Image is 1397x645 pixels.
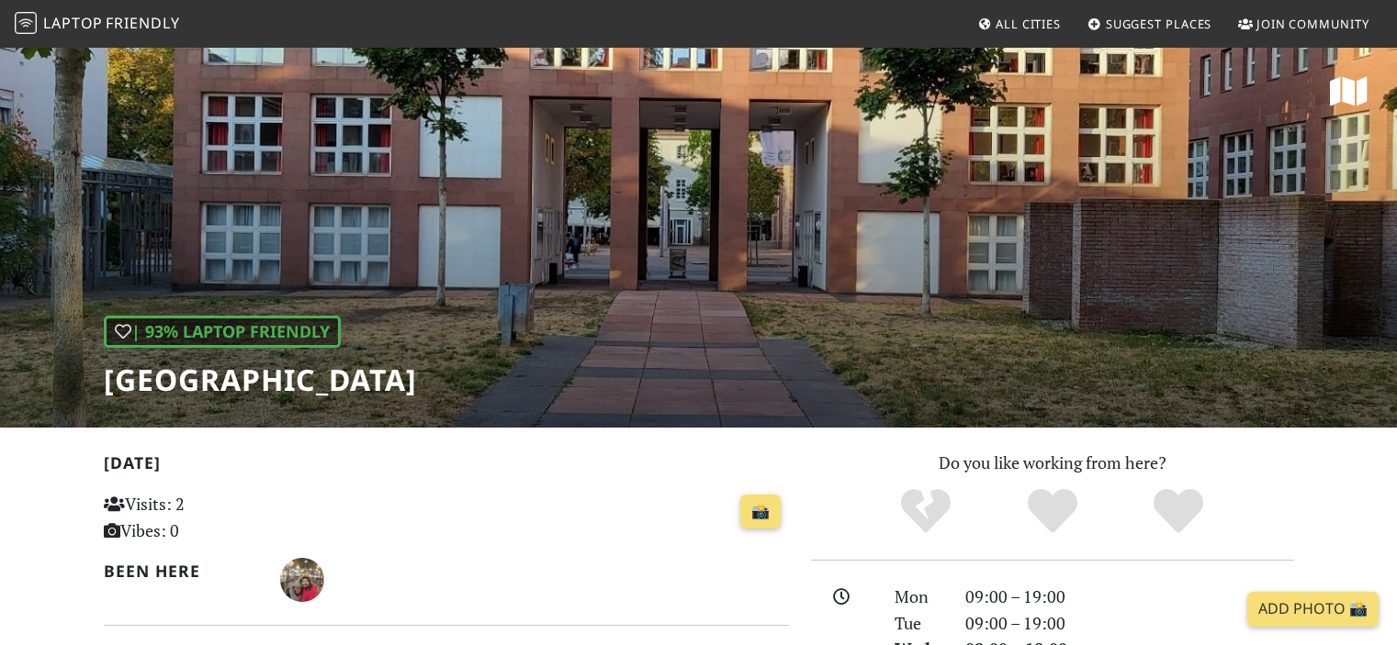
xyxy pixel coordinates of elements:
a: Join Community [1231,7,1377,40]
div: Definitely! [1115,486,1242,537]
img: 5302-amritha-raj.jpg [280,558,324,602]
div: 09:00 – 19:00 [954,584,1305,610]
h2: [DATE] [104,453,789,480]
img: LaptopFriendly [15,12,37,34]
p: Do you like working from here? [811,450,1294,476]
p: Visits: 2 Vibes: 0 [104,491,318,544]
span: All Cities [996,16,1061,32]
div: No [862,486,989,537]
div: Mon [884,584,953,610]
a: 📸 [740,495,781,529]
a: LaptopFriendly LaptopFriendly [15,8,180,40]
span: Laptop [43,13,103,33]
a: All Cities [970,7,1068,40]
h2: Been here [104,562,259,581]
div: Tue [884,610,953,637]
h1: [GEOGRAPHIC_DATA] [104,362,417,397]
div: Yes [989,486,1116,537]
span: Friendly [106,13,179,33]
div: 09:00 – 19:00 [954,610,1305,637]
div: | 93% Laptop Friendly [104,316,341,348]
span: Join Community [1256,16,1369,32]
a: Add Photo 📸 [1247,592,1379,627]
span: Suggest Places [1106,16,1212,32]
span: Amritha raj herle [280,567,324,589]
a: Suggest Places [1080,7,1220,40]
